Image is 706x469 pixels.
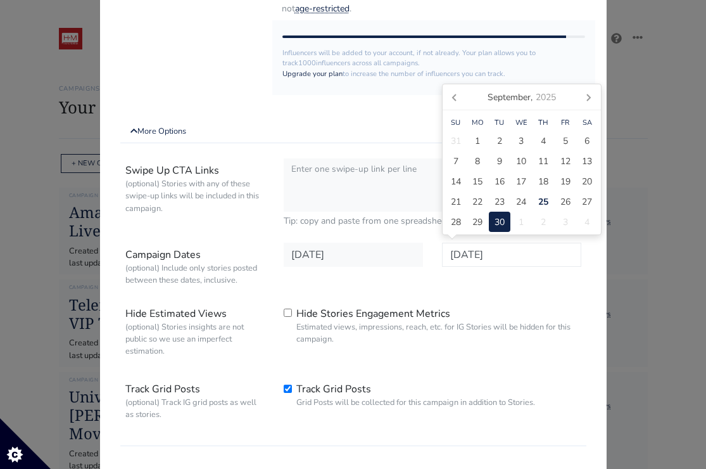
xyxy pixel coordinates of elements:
[282,69,586,80] p: to increase the number of influencers you can track.
[467,118,489,129] div: Mo
[120,120,586,143] a: More Options
[284,243,423,267] input: Date in YYYY-MM-DD format
[584,134,589,148] span: 6
[125,397,265,421] small: (optional) Track IG grid posts as well as stories.
[125,262,265,286] small: (optional) Include only stories posted between these dates, inclusive.
[576,118,598,129] div: Sa
[296,397,535,409] small: Grid Posts will be collected for this campaign in addition to Stories.
[472,175,482,188] span: 15
[451,134,461,148] span: 31
[516,175,526,188] span: 17
[284,214,581,228] small: Tip: copy and paste from one spreadsheet column.
[563,134,568,148] span: 5
[472,195,482,209] span: 22
[516,155,526,168] span: 10
[541,134,546,148] span: 4
[560,195,570,209] span: 26
[442,243,581,267] input: Date in YYYY-MM-DD format
[538,155,548,168] span: 11
[582,175,592,188] span: 20
[475,155,480,168] span: 8
[582,195,592,209] span: 27
[495,195,505,209] span: 23
[497,155,502,168] span: 9
[282,69,343,79] a: Upgrade your plan
[453,155,458,168] span: 7
[284,309,292,317] input: Hide Stories Engagement MetricsEstimated views, impressions, reach, etc. for IG Stories will be h...
[495,215,505,229] span: 30
[116,302,274,363] label: Hide Estimated Views
[482,87,561,107] div: September,
[284,385,292,393] input: Track Grid PostsGrid Posts will be collected for this campaign in addition to Stories.
[296,382,535,409] label: Track Grid Posts
[497,134,502,148] span: 2
[272,20,596,95] div: Influencers will be added to your account, if not already. Your plan allows you to track influenc...
[475,134,480,148] span: 1
[451,175,461,188] span: 14
[451,215,461,229] span: 28
[116,377,274,425] label: Track Grid Posts
[125,178,265,215] small: (optional) Stories with any of these swipe-up links will be included in this campaign.
[116,158,274,228] label: Swipe Up CTA Links
[536,91,556,104] i: 2025
[495,175,505,188] span: 16
[533,118,555,129] div: Th
[295,3,350,15] a: age-restricted
[538,195,548,209] span: 25
[125,321,265,358] small: (optional) Stories insights are not public so we use an imperfect estimation.
[560,155,570,168] span: 12
[445,118,467,129] div: Su
[584,215,589,229] span: 4
[296,306,581,345] label: Hide Stories Engagement Metrics
[519,134,524,148] span: 3
[451,195,461,209] span: 21
[472,215,482,229] span: 29
[560,175,570,188] span: 19
[510,118,533,129] div: We
[516,195,526,209] span: 24
[582,155,592,168] span: 13
[563,215,568,229] span: 3
[538,175,548,188] span: 18
[116,243,274,291] label: Campaign Dates
[489,118,511,129] div: Tu
[296,321,581,345] small: Estimated views, impressions, reach, etc. for IG Stories will be hidden for this campaign.
[519,215,524,229] span: 1
[541,215,546,229] span: 2
[554,118,576,129] div: Fr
